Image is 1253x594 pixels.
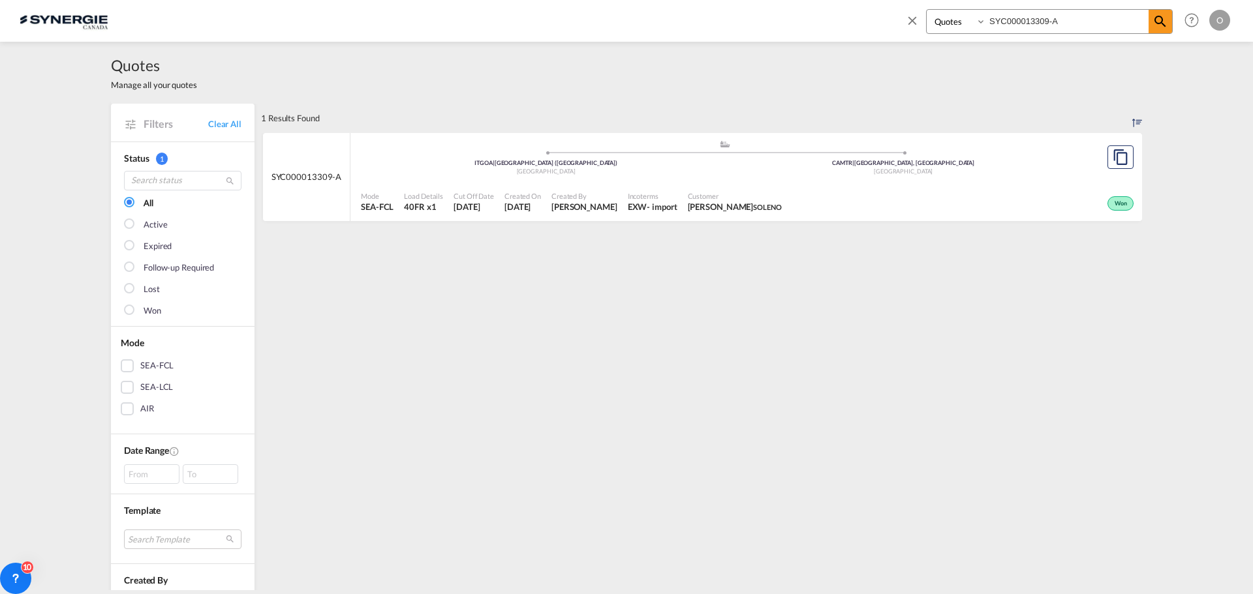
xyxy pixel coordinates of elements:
[404,191,443,201] span: Load Details
[144,197,153,210] div: All
[121,359,245,372] md-checkbox: SEA-FCL
[144,117,208,131] span: Filters
[986,10,1149,33] input: Enter Quotation Number
[647,201,677,213] div: - import
[144,240,172,253] div: Expired
[1132,104,1142,132] div: Sort by: Created On
[140,402,154,415] div: AIR
[225,176,235,186] md-icon: icon-magnify
[144,261,214,275] div: Follow-up Required
[874,168,933,175] span: [GEOGRAPHIC_DATA]
[111,79,197,91] span: Manage all your quotes
[688,191,782,201] span: Customer
[111,55,197,76] span: Quotes
[124,464,179,484] div: From
[688,201,782,213] span: Christian Dionne SOLENO
[628,191,677,201] span: Incoterms
[753,203,781,211] span: SOLENO
[551,191,617,201] span: Created By
[271,171,342,183] span: SYC000013309-A
[156,153,168,165] span: 1
[504,191,541,201] span: Created On
[183,464,238,484] div: To
[124,464,241,484] span: From To
[1115,200,1130,209] span: Won
[1181,9,1203,31] span: Help
[124,574,168,586] span: Created By
[852,159,854,166] span: |
[124,152,241,165] div: Status 1
[1209,10,1230,31] div: O
[1149,10,1172,33] span: icon-magnify
[474,159,617,166] span: ITGOA [GEOGRAPHIC_DATA] ([GEOGRAPHIC_DATA])
[124,505,161,516] span: Template
[144,304,161,318] div: Won
[905,9,926,40] span: icon-close
[20,6,108,35] img: 1f56c880d42311ef80fc7dca854c8e59.png
[124,153,149,164] span: Status
[551,201,617,213] span: Pablo Gomez Saldarriaga
[517,168,576,175] span: [GEOGRAPHIC_DATA]
[144,218,167,231] div: Active
[404,201,443,213] span: 40FR x 1
[1152,14,1168,29] md-icon: icon-magnify
[124,171,241,190] input: Search status
[121,402,245,415] md-checkbox: AIR
[454,201,494,213] span: 16 Jul 2025
[504,201,541,213] span: 16 Jul 2025
[1107,196,1134,211] div: Won
[144,283,160,296] div: Lost
[121,381,245,394] md-checkbox: SEA-LCL
[905,13,920,27] md-icon: icon-close
[140,381,173,394] div: SEA-LCL
[1181,9,1209,33] div: Help
[832,159,974,166] span: CAMTR [GEOGRAPHIC_DATA], [GEOGRAPHIC_DATA]
[361,191,394,201] span: Mode
[1113,149,1128,165] md-icon: assets/icons/custom/copyQuote.svg
[124,445,169,456] span: Date Range
[454,191,494,201] span: Cut Off Date
[493,159,495,166] span: |
[1107,145,1134,169] button: Copy Quote
[169,446,179,456] md-icon: Created On
[361,201,394,213] span: SEA-FCL
[121,337,144,348] span: Mode
[717,141,733,147] md-icon: assets/icons/custom/ship-fill.svg
[628,201,677,213] div: EXW import
[628,201,647,213] div: EXW
[140,359,174,372] div: SEA-FCL
[208,118,241,130] a: Clear All
[263,133,1142,222] div: SYC000013309-A assets/icons/custom/ship-fill.svgassets/icons/custom/roll-o-plane.svgOriginGenova ...
[261,104,320,132] div: 1 Results Found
